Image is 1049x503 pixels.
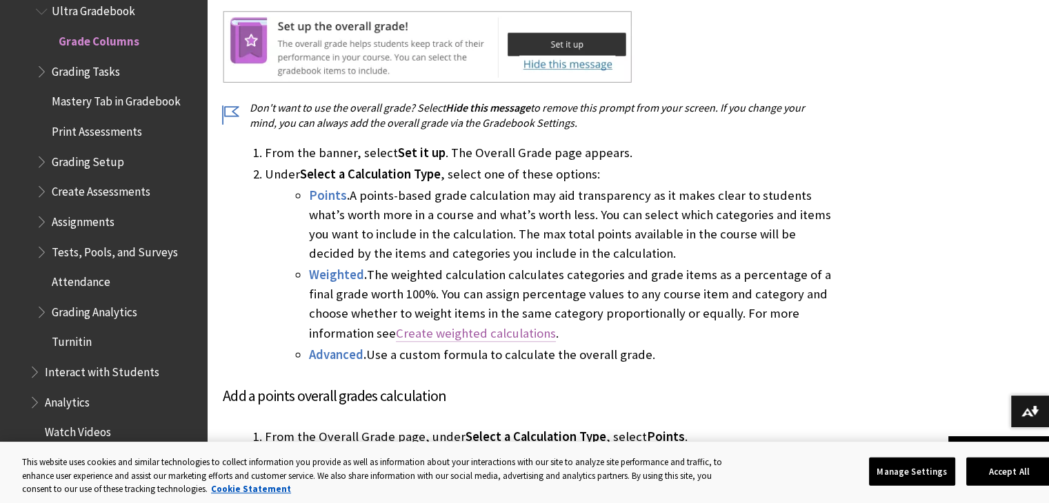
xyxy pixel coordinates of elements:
span: . [347,187,350,203]
span: Grading Setup [52,150,124,169]
a: Create weighted calculations [396,325,556,342]
span: Create Assessments [52,180,150,198]
span: Points [647,429,685,444]
span: Analytics [45,391,90,409]
span: Turnitin [52,331,92,349]
span: Grade Columns [59,30,139,48]
span: Grading Tasks [52,60,120,79]
span: Watch Videos [45,421,111,440]
li: From the banner, select . The Overall Grade page appears. [265,143,831,163]
button: Manage Settings [869,457,955,486]
span: Select a Calculation Type [466,429,606,444]
li: From the Overall Grade page, under , select . [265,427,831,446]
h4: Add a points overall grades calculation [221,384,831,407]
span: Attendance [52,270,110,289]
a: More information about your privacy, opens in a new tab [211,483,291,495]
a: Back to top [948,436,1049,462]
span: Tests, Pools, and Surveys [52,240,178,259]
div: This website uses cookies and similar technologies to collect information you provide as well as ... [22,455,735,496]
span: Select a Calculation Type [300,166,441,182]
span: Mastery Tab in Gradebook [52,90,181,109]
span: Grading Analytics [52,300,137,319]
img: Example of the set up overall grade message [221,6,635,85]
span: Hide this message [446,101,530,114]
li: Use a custom formula to calculate the overall grade. [309,345,831,365]
li: A points-based grade calculation may aid transparency as it makes clear to students what’s worth ... [309,186,831,263]
span: Assignments [52,210,114,229]
span: Print Assessments [52,120,142,138]
span: Points [309,187,347,203]
a: Weighted [309,267,364,283]
span: . [364,267,367,283]
a: Advanced [309,347,363,363]
a: Points [309,187,347,204]
span: Set it up [398,145,446,161]
p: Don't want to use the overall grade? Select to remove this prompt from your screen. If you change... [221,100,831,131]
li: The weighted calculation calculates categories and grade items as a percentage of a final grade w... [309,265,831,342]
span: . [363,347,366,362]
span: Interact with Students [45,360,159,379]
li: Under , select one of these options: [265,165,831,364]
